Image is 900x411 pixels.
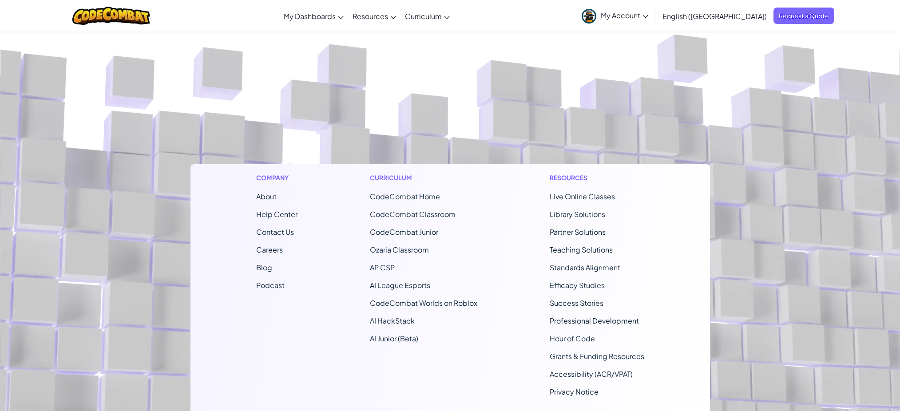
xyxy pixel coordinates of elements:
span: Contact Us [256,227,294,237]
img: avatar [582,9,596,24]
a: AI Junior (Beta) [370,334,418,343]
a: CodeCombat Classroom [370,209,456,219]
a: Hour of Code [550,334,595,343]
a: Standards Alignment [550,263,620,272]
a: AI HackStack [370,316,415,325]
span: English ([GEOGRAPHIC_DATA]) [662,12,767,21]
img: CodeCombat logo [72,7,150,25]
a: Podcast [256,281,285,290]
h1: Curriculum [370,173,477,182]
span: Resources [353,12,388,21]
a: Partner Solutions [550,227,606,237]
a: Privacy Notice [550,387,599,396]
a: Professional Development [550,316,639,325]
span: My Account [601,11,648,20]
a: Grants & Funding Resources [550,352,644,361]
a: Curriculum [400,4,454,28]
a: English ([GEOGRAPHIC_DATA]) [658,4,771,28]
a: Resources [348,4,400,28]
a: CodeCombat Worlds on Roblox [370,298,477,308]
a: Careers [256,245,283,254]
a: Ozaria Classroom [370,245,429,254]
span: My Dashboards [284,12,336,21]
a: Request a Quote [773,8,834,24]
a: My Account [577,2,653,30]
a: My Dashboards [279,4,348,28]
a: AP CSP [370,263,395,272]
a: Accessibility (ACR/VPAT) [550,369,633,379]
a: Efficacy Studies [550,281,605,290]
a: Live Online Classes [550,192,615,201]
a: Success Stories [550,298,603,308]
h1: Resources [550,173,644,182]
a: Blog [256,263,272,272]
h1: Company [256,173,297,182]
span: Curriculum [405,12,442,21]
a: CodeCombat Junior [370,227,438,237]
a: Teaching Solutions [550,245,613,254]
a: About [256,192,277,201]
a: Help Center [256,209,297,219]
span: CodeCombat Home [370,192,440,201]
a: AI League Esports [370,281,430,290]
a: Library Solutions [550,209,605,219]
